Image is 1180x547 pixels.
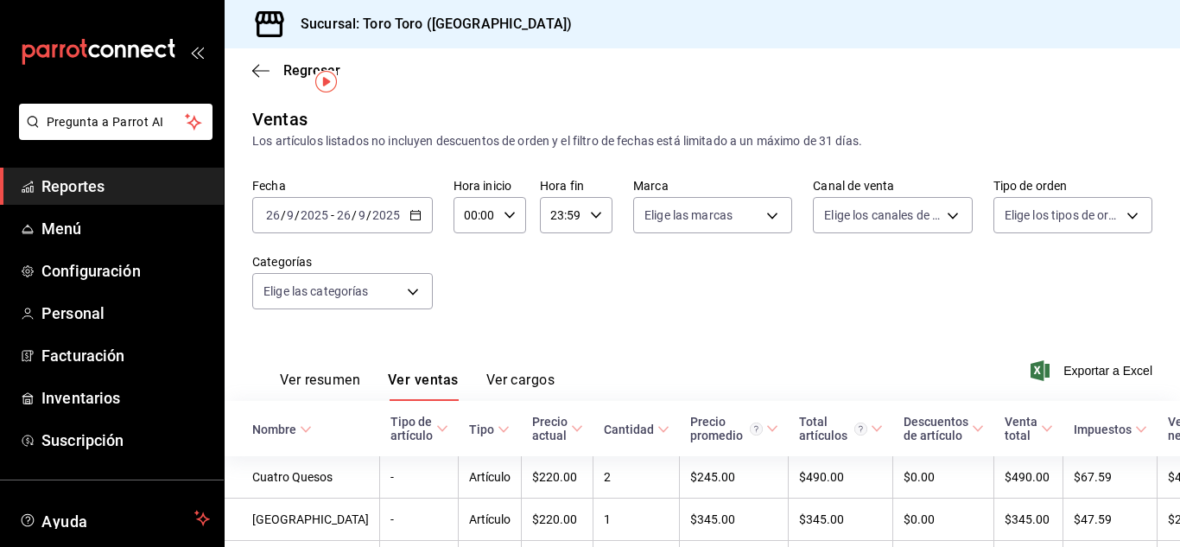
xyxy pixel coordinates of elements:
[252,106,308,132] div: Ventas
[1074,423,1132,436] div: Impuestos
[225,499,380,541] td: [GEOGRAPHIC_DATA]
[1074,423,1147,436] span: Impuestos
[388,372,459,401] button: Ver ventas
[799,415,883,442] span: Total artículos
[522,499,593,541] td: $220.00
[690,415,778,442] span: Precio promedio
[680,456,789,499] td: $245.00
[41,259,210,283] span: Configuración
[486,372,555,401] button: Ver cargos
[315,71,337,92] img: Tooltip marker
[190,45,204,59] button: open_drawer_menu
[283,62,340,79] span: Regresar
[1063,456,1158,499] td: $67.59
[366,208,371,222] span: /
[41,344,210,367] span: Facturación
[252,256,433,268] label: Categorías
[604,423,669,436] span: Cantidad
[1005,207,1120,224] span: Elige los tipos de orden
[459,499,522,541] td: Artículo
[225,456,380,499] td: Cuatro Quesos
[893,456,994,499] td: $0.00
[593,499,680,541] td: 1
[252,423,312,436] span: Nombre
[469,423,510,436] span: Tipo
[12,125,213,143] a: Pregunta a Parrot AI
[540,180,612,192] label: Hora fin
[371,208,401,222] input: ----
[789,499,893,541] td: $345.00
[893,499,994,541] td: $0.00
[352,208,357,222] span: /
[469,423,494,436] div: Tipo
[41,508,187,529] span: Ayuda
[904,415,984,442] span: Descuentos de artículo
[680,499,789,541] td: $345.00
[904,415,968,442] div: Descuentos de artículo
[799,415,867,442] div: Total artículos
[41,302,210,325] span: Personal
[336,208,352,222] input: --
[41,175,210,198] span: Reportes
[1063,499,1158,541] td: $47.59
[789,456,893,499] td: $490.00
[252,180,433,192] label: Fecha
[390,415,448,442] span: Tipo de artículo
[280,372,555,401] div: navigation tabs
[358,208,366,222] input: --
[824,207,940,224] span: Elige los canales de venta
[19,104,213,140] button: Pregunta a Parrot AI
[1005,415,1037,442] div: Venta total
[459,456,522,499] td: Artículo
[41,386,210,410] span: Inventarios
[265,208,281,222] input: --
[522,456,593,499] td: $220.00
[593,456,680,499] td: 2
[454,180,526,192] label: Hora inicio
[993,180,1152,192] label: Tipo de orden
[390,415,433,442] div: Tipo de artículo
[633,180,792,192] label: Marca
[750,423,763,436] svg: Precio promedio = Total artículos / cantidad
[644,207,733,224] span: Elige las marcas
[380,499,459,541] td: -
[263,283,369,300] span: Elige las categorías
[252,62,340,79] button: Regresar
[295,208,300,222] span: /
[813,180,972,192] label: Canal de venta
[994,499,1063,541] td: $345.00
[604,423,654,436] div: Cantidad
[287,14,572,35] h3: Sucursal: Toro Toro ([GEOGRAPHIC_DATA])
[41,429,210,452] span: Suscripción
[854,423,867,436] svg: El total artículos considera cambios de precios en los artículos así como costos adicionales por ...
[252,423,296,436] div: Nombre
[380,456,459,499] td: -
[532,415,583,442] span: Precio actual
[300,208,329,222] input: ----
[286,208,295,222] input: --
[47,113,186,131] span: Pregunta a Parrot AI
[532,415,568,442] div: Precio actual
[1005,415,1053,442] span: Venta total
[280,372,360,401] button: Ver resumen
[994,456,1063,499] td: $490.00
[690,415,763,442] div: Precio promedio
[1034,360,1152,381] button: Exportar a Excel
[252,132,1152,150] div: Los artículos listados no incluyen descuentos de orden y el filtro de fechas está limitado a un m...
[331,208,334,222] span: -
[281,208,286,222] span: /
[41,217,210,240] span: Menú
